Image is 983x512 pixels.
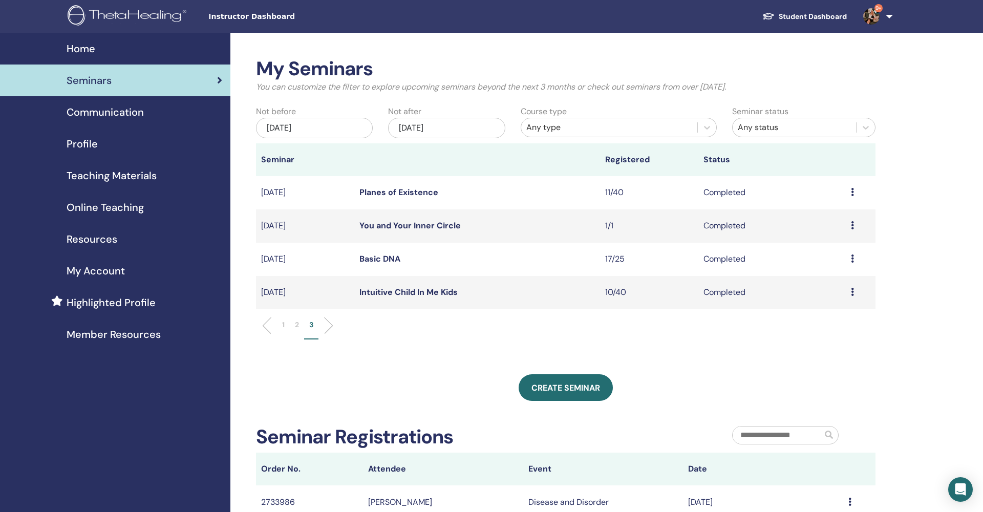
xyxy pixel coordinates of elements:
[359,287,458,297] a: Intuitive Child In Me Kids
[67,136,98,152] span: Profile
[67,231,117,247] span: Resources
[309,319,313,330] p: 3
[523,453,683,485] th: Event
[256,57,875,81] h2: My Seminars
[526,121,692,134] div: Any type
[521,105,567,118] label: Course type
[67,327,161,342] span: Member Resources
[282,319,285,330] p: 1
[948,477,973,502] div: Open Intercom Messenger
[519,374,613,401] a: Create seminar
[863,8,880,25] img: default.jpg
[363,453,523,485] th: Attendee
[256,81,875,93] p: You can customize the filter to explore upcoming seminars beyond the next 3 months or check out s...
[67,295,156,310] span: Highlighted Profile
[256,118,373,138] div: [DATE]
[698,209,846,243] td: Completed
[600,209,698,243] td: 1/1
[600,243,698,276] td: 17/25
[256,453,363,485] th: Order No.
[256,176,354,209] td: [DATE]
[738,121,851,134] div: Any status
[256,243,354,276] td: [DATE]
[698,276,846,309] td: Completed
[600,176,698,209] td: 11/40
[531,382,600,393] span: Create seminar
[67,200,144,215] span: Online Teaching
[68,5,190,28] img: logo.png
[256,143,354,176] th: Seminar
[600,143,698,176] th: Registered
[256,105,296,118] label: Not before
[359,220,461,231] a: You and Your Inner Circle
[67,168,157,183] span: Teaching Materials
[732,105,788,118] label: Seminar status
[256,425,453,449] h2: Seminar Registrations
[683,453,843,485] th: Date
[754,7,855,26] a: Student Dashboard
[256,209,354,243] td: [DATE]
[295,319,299,330] p: 2
[388,118,505,138] div: [DATE]
[698,143,846,176] th: Status
[359,253,400,264] a: Basic DNA
[67,263,125,279] span: My Account
[67,41,95,56] span: Home
[67,73,112,88] span: Seminars
[698,176,846,209] td: Completed
[208,11,362,22] span: Instructor Dashboard
[762,12,775,20] img: graduation-cap-white.svg
[600,276,698,309] td: 10/40
[874,4,883,12] span: 9+
[698,243,846,276] td: Completed
[388,105,421,118] label: Not after
[359,187,438,198] a: Planes of Existence
[256,276,354,309] td: [DATE]
[67,104,144,120] span: Communication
